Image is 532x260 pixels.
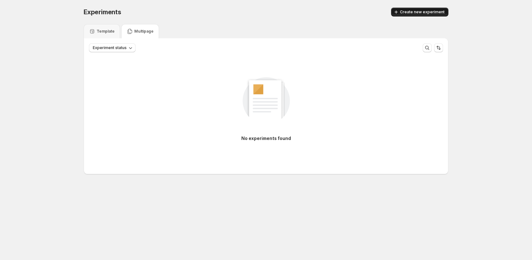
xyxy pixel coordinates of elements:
[84,8,121,16] span: Experiments
[97,29,115,34] p: Template
[400,10,445,15] span: Create new experiment
[134,29,154,34] p: Multipage
[434,43,443,52] button: Sort the results
[89,43,136,52] button: Experiment status
[391,8,448,16] button: Create new experiment
[241,135,291,142] p: No experiments found
[93,45,127,50] span: Experiment status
